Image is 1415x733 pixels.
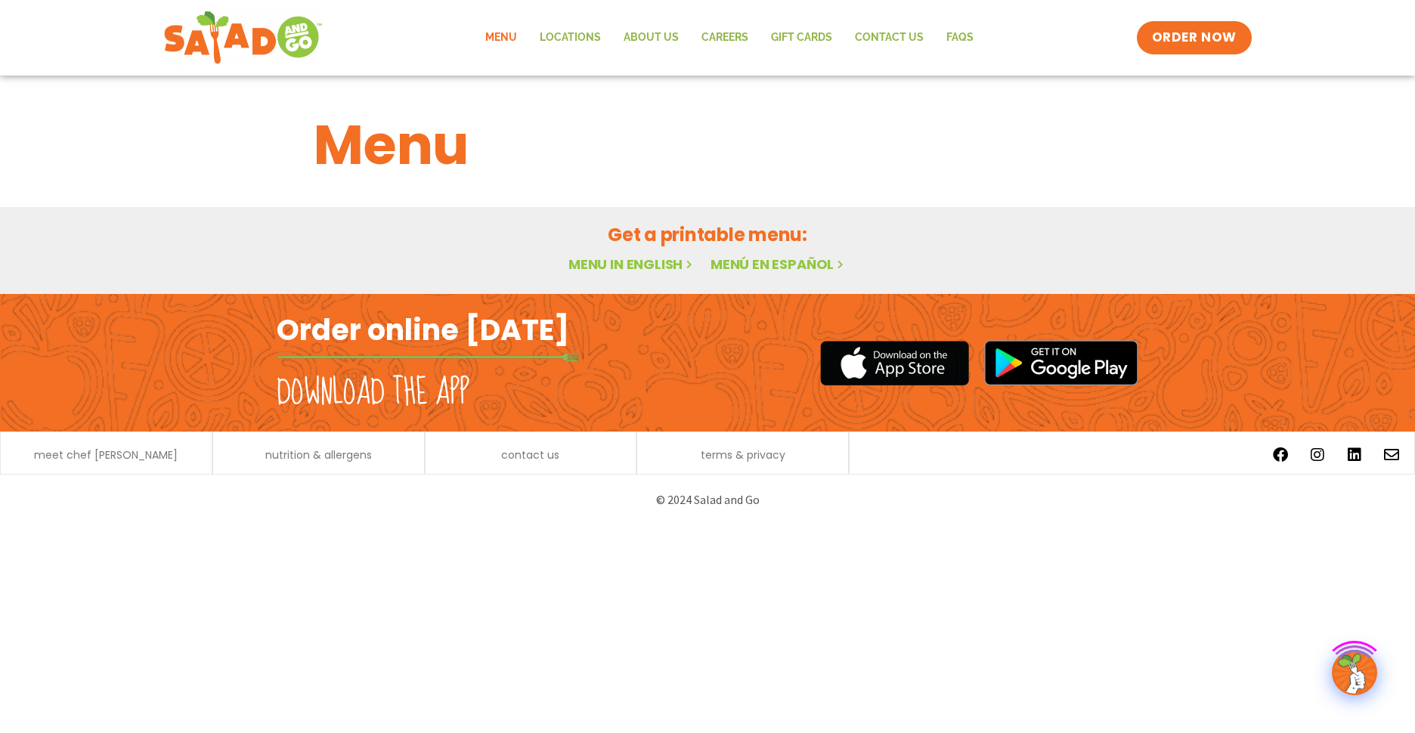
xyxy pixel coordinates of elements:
[528,20,612,55] a: Locations
[474,20,985,55] nav: Menu
[474,20,528,55] a: Menu
[760,20,844,55] a: GIFT CARDS
[163,8,323,68] img: new-SAG-logo-768×292
[277,372,469,414] h2: Download the app
[277,311,569,348] h2: Order online [DATE]
[711,255,847,274] a: Menú en español
[935,20,985,55] a: FAQs
[844,20,935,55] a: Contact Us
[265,450,372,460] a: nutrition & allergens
[612,20,690,55] a: About Us
[284,490,1131,510] p: © 2024 Salad and Go
[701,450,785,460] a: terms & privacy
[277,353,579,361] img: fork
[1152,29,1237,47] span: ORDER NOW
[690,20,760,55] a: Careers
[820,339,969,388] img: appstore
[984,340,1138,385] img: google_play
[314,221,1101,248] h2: Get a printable menu:
[34,450,178,460] a: meet chef [PERSON_NAME]
[568,255,695,274] a: Menu in English
[501,450,559,460] a: contact us
[314,104,1101,186] h1: Menu
[1137,21,1252,54] a: ORDER NOW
